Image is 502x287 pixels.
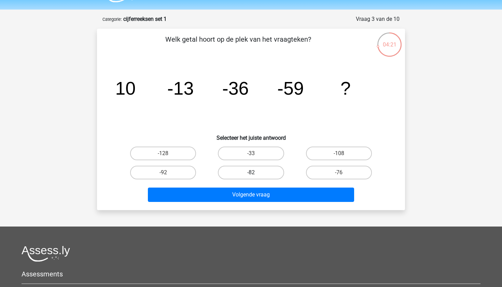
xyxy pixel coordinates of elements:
[108,129,394,141] h6: Selecteer het juiste antwoord
[277,78,304,98] tspan: -59
[22,246,70,262] img: Assessly logo
[22,270,480,278] h5: Assessments
[123,16,167,22] strong: cijferreeksen set 1
[306,147,372,160] label: -108
[115,78,136,98] tspan: 10
[108,34,368,55] p: Welk getal hoort op de plek van het vraagteken?
[102,17,122,22] small: Categorie:
[218,166,284,179] label: -82
[130,166,196,179] label: -92
[218,147,284,160] label: -33
[167,78,194,98] tspan: -13
[222,78,249,98] tspan: -36
[306,166,372,179] label: -76
[377,32,402,49] div: 04:21
[356,15,400,23] div: Vraag 3 van de 10
[130,147,196,160] label: -128
[340,78,351,98] tspan: ?
[148,188,354,202] button: Volgende vraag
